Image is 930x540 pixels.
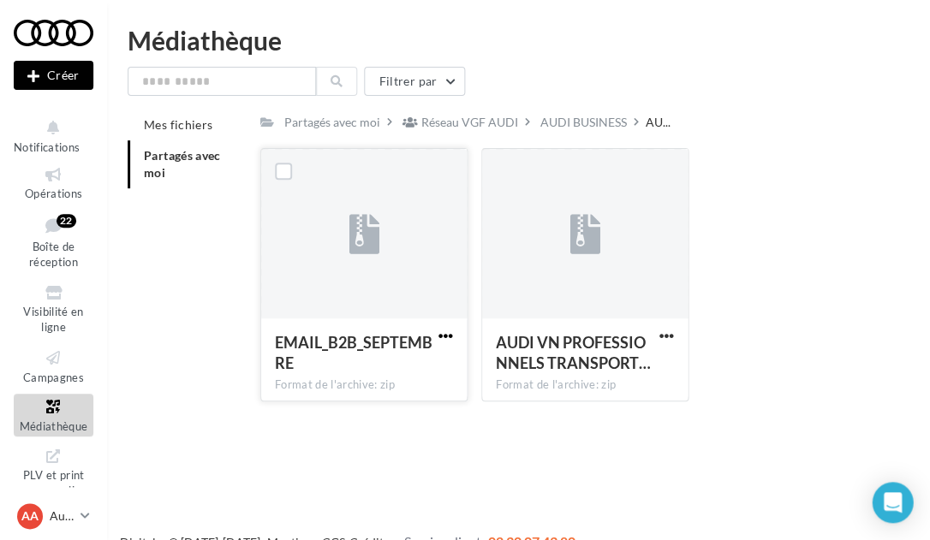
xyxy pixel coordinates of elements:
div: Réseau VGF AUDI [421,114,518,131]
p: Audi [GEOGRAPHIC_DATA] [50,507,74,525]
a: Boîte de réception22 [14,211,93,273]
span: AUDI VN PROFESSIONNELS TRANSPORT DE PERSONNES AUDI BUSINESS_CARROUSEL [496,333,651,372]
div: Open Intercom Messenger [872,482,913,523]
span: Visibilité en ligne [23,305,83,335]
a: PLV et print personnalisable [14,443,93,518]
span: Partagés avec moi [144,148,221,180]
div: AUDI BUSINESS [540,114,627,131]
span: Mes fichiers [144,117,212,132]
div: Partagés avec moi [284,114,380,131]
span: EMAIL_B2B_SEPTEMBRE [275,333,432,372]
span: Médiathèque [20,418,88,432]
span: AU... [646,114,671,131]
button: Filtrer par [364,67,465,96]
span: AA [21,507,39,525]
span: Notifications [14,140,80,154]
a: Médiathèque [14,394,93,436]
button: Créer [14,61,93,90]
span: PLV et print personnalisable [21,465,86,513]
div: Format de l'archive: zip [275,377,453,393]
a: AA Audi [GEOGRAPHIC_DATA] [14,500,93,532]
div: Nouvelle campagne [14,61,93,90]
a: Visibilité en ligne [14,280,93,338]
a: Opérations [14,162,93,204]
span: Campagnes [23,370,84,383]
div: 22 [57,214,76,228]
span: Boîte de réception [29,240,78,270]
div: Médiathèque [128,27,909,53]
div: Format de l'archive: zip [496,377,674,393]
span: Opérations [25,187,82,200]
a: Campagnes [14,345,93,387]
